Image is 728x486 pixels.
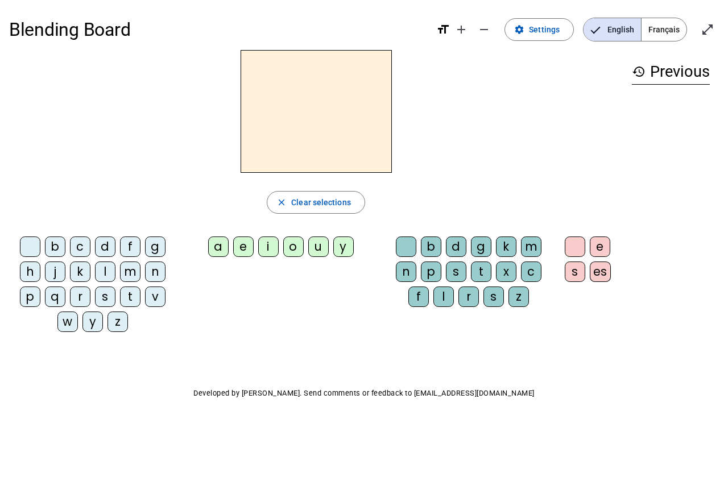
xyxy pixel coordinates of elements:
button: Clear selections [267,191,365,214]
div: k [496,236,516,257]
div: s [565,261,585,282]
mat-icon: close [276,197,287,207]
div: r [458,286,479,307]
div: j [45,261,65,282]
span: Settings [529,23,560,36]
div: p [421,261,441,282]
div: l [95,261,115,282]
mat-button-toggle-group: Language selection [583,18,687,41]
div: q [45,286,65,307]
div: h [20,261,40,282]
div: t [120,286,140,307]
div: m [120,261,140,282]
div: e [233,236,254,257]
div: v [145,286,166,307]
div: w [57,311,78,332]
div: g [145,236,166,257]
div: y [333,236,354,257]
button: Increase font size [450,18,473,41]
div: z [508,286,529,307]
div: m [521,236,541,257]
div: t [471,261,491,282]
p: Developed by [PERSON_NAME]. Send comments or feedback to [EMAIL_ADDRESS][DOMAIN_NAME] [9,387,719,400]
div: n [396,261,416,282]
div: c [70,236,90,257]
div: b [45,236,65,257]
div: r [70,286,90,307]
button: Decrease font size [473,18,495,41]
div: u [308,236,329,257]
span: Français [642,18,686,41]
div: b [421,236,441,257]
div: c [521,261,541,282]
div: d [95,236,115,257]
div: e [590,236,610,257]
span: Clear selections [291,196,351,209]
mat-icon: remove [477,23,491,36]
mat-icon: open_in_full [701,23,714,36]
span: English [584,18,641,41]
button: Enter full screen [696,18,719,41]
h3: Previous [632,59,710,85]
div: n [145,261,166,282]
div: i [258,236,279,257]
div: a [208,236,229,257]
div: s [483,286,504,307]
mat-icon: history [632,65,646,78]
div: s [95,286,115,307]
div: o [283,236,304,257]
h1: Blending Board [9,11,427,48]
div: g [471,236,491,257]
mat-icon: format_size [436,23,450,36]
mat-icon: settings [514,24,524,35]
div: s [446,261,466,282]
div: k [70,261,90,282]
div: y [82,311,103,332]
div: p [20,286,40,307]
button: Settings [504,18,574,41]
div: f [120,236,140,257]
div: x [496,261,516,282]
div: es [590,261,611,282]
div: f [408,286,429,307]
mat-icon: add [454,23,468,36]
div: z [107,311,128,332]
div: d [446,236,466,257]
div: l [433,286,454,307]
